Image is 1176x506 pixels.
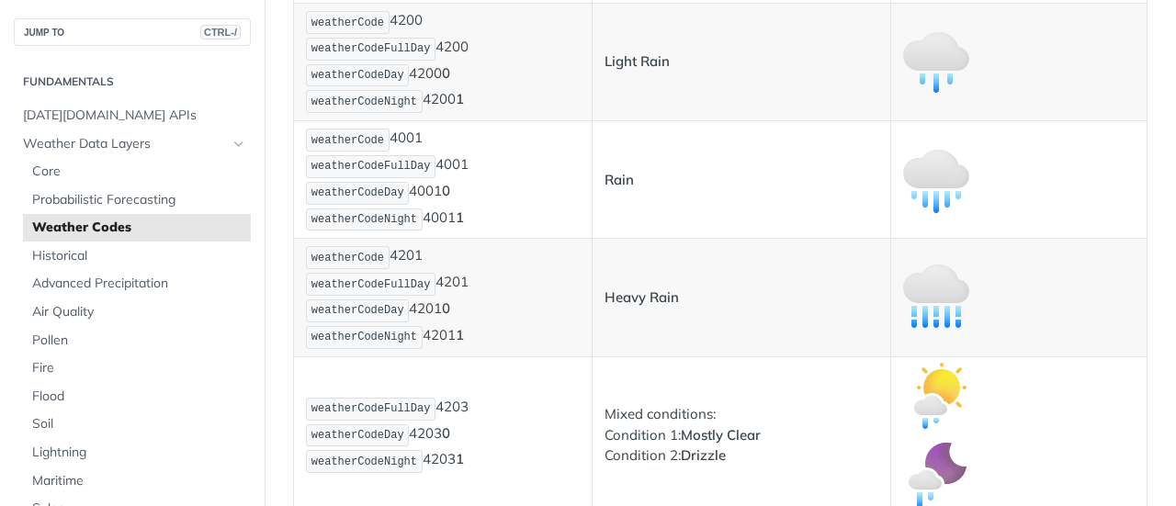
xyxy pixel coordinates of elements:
[232,137,246,152] button: Hide subpages for Weather Data Layers
[456,91,464,108] strong: 1
[306,396,580,475] p: 4203 4203 4203
[903,147,969,213] img: rain
[306,127,580,232] p: 4001 4001 4001 4001
[681,426,761,444] strong: Mostly Clear
[442,182,450,199] strong: 0
[23,242,251,270] a: Historical
[311,252,384,264] span: weatherCode
[23,186,251,214] a: Probabilistic Forecasting
[456,326,464,343] strong: 1
[442,299,450,317] strong: 0
[903,385,969,402] span: Expand image
[32,444,246,462] span: Lightning
[23,410,251,438] a: Soil
[311,455,417,468] span: weatherCodeNight
[23,158,251,186] a: Core
[32,388,246,406] span: Flood
[32,472,246,490] span: Maritime
[311,186,404,199] span: weatherCodeDay
[32,163,246,181] span: Core
[23,135,227,153] span: Weather Data Layers
[903,465,969,482] span: Expand image
[311,331,417,343] span: weatherCodeNight
[32,359,246,377] span: Fire
[23,214,251,242] a: Weather Codes
[903,170,969,187] span: Expand image
[605,288,679,306] strong: Heavy Rain
[903,51,969,69] span: Expand image
[681,446,726,464] strong: Drizzle
[14,18,251,46] button: JUMP TOCTRL-/
[903,287,969,305] span: Expand image
[903,264,969,331] img: heavy_rain
[442,424,450,442] strong: 0
[23,439,251,467] a: Lightning
[23,383,251,410] a: Flood
[311,160,431,173] span: weatherCodeFullDay
[32,332,246,350] span: Pollen
[32,247,246,265] span: Historical
[32,191,246,209] span: Probabilistic Forecasting
[14,73,251,90] h2: Fundamentals
[32,415,246,433] span: Soil
[456,451,464,468] strong: 1
[456,208,464,226] strong: 1
[32,219,246,237] span: Weather Codes
[903,363,969,429] img: mostly_clear_drizzle_day
[23,270,251,298] a: Advanced Precipitation
[23,107,246,125] span: [DATE][DOMAIN_NAME] APIs
[311,402,431,415] span: weatherCodeFullDay
[32,275,246,293] span: Advanced Precipitation
[605,171,634,188] strong: Rain
[311,17,384,29] span: weatherCode
[306,9,580,115] p: 4200 4200 4200 4200
[311,278,431,291] span: weatherCodeFullDay
[311,429,404,442] span: weatherCodeDay
[23,354,251,382] a: Fire
[14,130,251,158] a: Weather Data LayersHide subpages for Weather Data Layers
[903,29,969,96] img: light_rain
[23,298,251,326] a: Air Quality
[32,303,246,321] span: Air Quality
[23,467,251,495] a: Maritime
[605,404,878,467] p: Mixed conditions: Condition 1: Condition 2:
[200,25,241,39] span: CTRL-/
[311,69,404,82] span: weatherCodeDay
[23,327,251,354] a: Pollen
[605,52,670,70] strong: Light Rain
[306,244,580,350] p: 4201 4201 4201 4201
[442,64,450,82] strong: 0
[311,42,431,55] span: weatherCodeFullDay
[311,213,417,226] span: weatherCodeNight
[311,304,404,317] span: weatherCodeDay
[311,134,384,147] span: weatherCode
[14,102,251,129] a: [DATE][DOMAIN_NAME] APIs
[311,96,417,108] span: weatherCodeNight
